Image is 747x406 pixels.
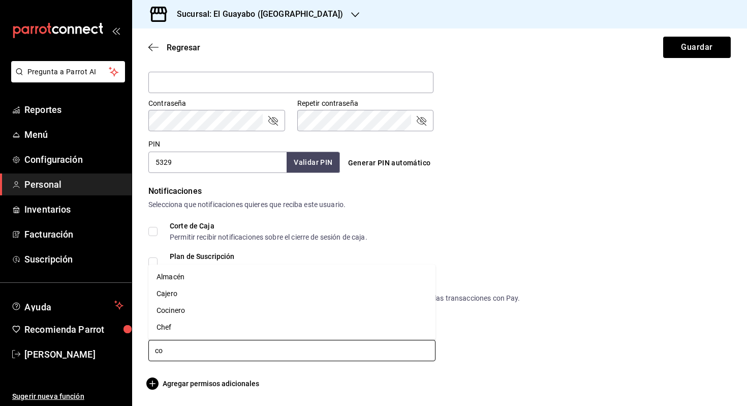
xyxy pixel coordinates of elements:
button: Agregar permisos adicionales [148,378,259,390]
button: Regresar [148,43,200,52]
span: Menú [24,128,123,141]
span: Inventarios [24,202,123,216]
span: Pregunta a Parrot AI [27,67,109,77]
div: Roles [148,318,731,332]
li: Almacén [148,269,435,285]
li: Cocinero [148,302,435,319]
h3: Sucursal: El Guayabo ([GEOGRAPHIC_DATA]) [169,8,343,20]
input: Elige un rol [148,340,435,361]
div: Selecciona que notificaciones quieres que reciba este usuario. [148,199,731,210]
div: Notificaciones [148,185,731,197]
label: PIN [148,140,160,148]
label: Repetir contraseña [297,100,434,107]
li: Chef [148,319,435,336]
input: 3 a 6 dígitos [148,152,287,173]
a: Pregunta a Parrot AI [7,74,125,84]
button: Generar PIN automático [344,154,435,172]
button: passwordField [267,114,279,127]
button: Pregunta a Parrot AI [11,61,125,82]
span: Reportes [24,103,123,117]
span: Recomienda Parrot [24,323,123,336]
span: Suscripción [24,252,123,266]
span: Configuración [24,153,123,166]
span: Regresar [167,43,200,52]
span: Sugerir nueva función [12,391,123,402]
div: Permitir recibir notificaciones sobre el cierre de sesión de caja. [170,234,367,241]
span: Ayuda [24,299,110,311]
span: Facturación [24,227,123,241]
button: Guardar [663,37,731,58]
div: Plan de Suscripción [170,253,331,260]
span: [PERSON_NAME] [24,347,123,361]
button: open_drawer_menu [112,26,120,35]
span: Personal [24,178,123,191]
div: Corte de Caja [170,222,367,229]
li: Cajero [148,285,435,302]
label: Contraseña [148,100,285,107]
button: Validar PIN [287,152,339,173]
button: passwordField [415,114,427,127]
